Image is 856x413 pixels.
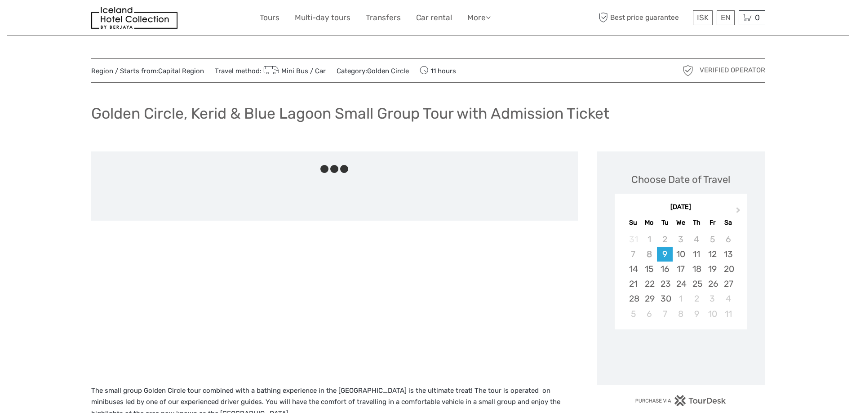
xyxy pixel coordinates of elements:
div: Choose Monday, September 15th, 2025 [641,262,657,276]
a: Car rental [416,11,452,24]
img: verified_operator_grey_128.png [681,63,695,78]
div: Choose Tuesday, September 23rd, 2025 [657,276,673,291]
div: EN [717,10,735,25]
span: Travel method: [215,64,326,77]
div: Th [689,217,705,229]
span: 0 [754,13,761,22]
div: Choose Wednesday, October 8th, 2025 [673,306,688,321]
div: Choose Saturday, October 4th, 2025 [720,291,736,306]
div: Choose Saturday, October 11th, 2025 [720,306,736,321]
div: Choose Monday, September 22nd, 2025 [641,276,657,291]
div: Choose Thursday, October 2nd, 2025 [689,291,705,306]
div: Choose Tuesday, September 30th, 2025 [657,291,673,306]
span: Category: [337,67,409,76]
div: Sa [720,217,736,229]
div: Not available Wednesday, September 3rd, 2025 [673,232,688,247]
div: Choose Friday, October 10th, 2025 [705,306,720,321]
a: Multi-day tours [295,11,350,24]
div: Choose Thursday, September 25th, 2025 [689,276,705,291]
a: Transfers [366,11,401,24]
div: Choose Tuesday, October 7th, 2025 [657,306,673,321]
div: Choose Monday, October 6th, 2025 [641,306,657,321]
div: month 2025-09 [617,232,744,321]
h1: Golden Circle, Kerid & Blue Lagoon Small Group Tour with Admission Ticket [91,104,609,123]
div: Loading... [678,353,684,359]
div: Choose Tuesday, September 16th, 2025 [657,262,673,276]
div: Not available Monday, September 8th, 2025 [641,247,657,262]
div: Choose Thursday, September 18th, 2025 [689,262,705,276]
a: Capital Region [158,67,204,75]
div: Choose Friday, September 26th, 2025 [705,276,720,291]
div: Choose Monday, September 29th, 2025 [641,291,657,306]
span: Region / Starts from: [91,67,204,76]
div: Not available Friday, September 5th, 2025 [705,232,720,247]
span: ISK [697,13,709,22]
a: Golden Circle [367,67,409,75]
a: Mini Bus / Car [262,67,326,75]
div: Choose Wednesday, October 1st, 2025 [673,291,688,306]
div: Fr [705,217,720,229]
div: Not available Sunday, August 31st, 2025 [625,232,641,247]
div: Choose Wednesday, September 24th, 2025 [673,276,688,291]
span: Verified Operator [700,66,765,75]
div: We [673,217,688,229]
a: Tours [260,11,279,24]
a: More [467,11,491,24]
div: Choose Saturday, September 20th, 2025 [720,262,736,276]
div: Choose Tuesday, September 9th, 2025 [657,247,673,262]
div: Not available Thursday, September 4th, 2025 [689,232,705,247]
div: Choose Friday, October 3rd, 2025 [705,291,720,306]
div: Choose Thursday, October 9th, 2025 [689,306,705,321]
div: Choose Sunday, September 14th, 2025 [625,262,641,276]
div: Tu [657,217,673,229]
div: Choose Saturday, September 13th, 2025 [720,247,736,262]
span: 11 hours [420,64,456,77]
div: Choose Sunday, September 28th, 2025 [625,291,641,306]
div: Not available Tuesday, September 2nd, 2025 [657,232,673,247]
div: Choose Sunday, October 5th, 2025 [625,306,641,321]
div: Not available Sunday, September 7th, 2025 [625,247,641,262]
div: Choose Thursday, September 11th, 2025 [689,247,705,262]
img: PurchaseViaTourDesk.png [635,395,726,406]
div: Mo [641,217,657,229]
div: Su [625,217,641,229]
div: Choose Saturday, September 27th, 2025 [720,276,736,291]
div: Choose Wednesday, September 10th, 2025 [673,247,688,262]
div: [DATE] [615,203,747,212]
div: Choose Date of Travel [631,173,730,187]
div: Choose Sunday, September 21st, 2025 [625,276,641,291]
div: Not available Monday, September 1st, 2025 [641,232,657,247]
span: Best price guarantee [597,10,691,25]
button: Next Month [732,205,746,219]
div: Choose Wednesday, September 17th, 2025 [673,262,688,276]
div: Choose Friday, September 12th, 2025 [705,247,720,262]
div: Not available Saturday, September 6th, 2025 [720,232,736,247]
img: 481-8f989b07-3259-4bb0-90ed-3da368179bdc_logo_small.jpg [91,7,177,29]
div: Choose Friday, September 19th, 2025 [705,262,720,276]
